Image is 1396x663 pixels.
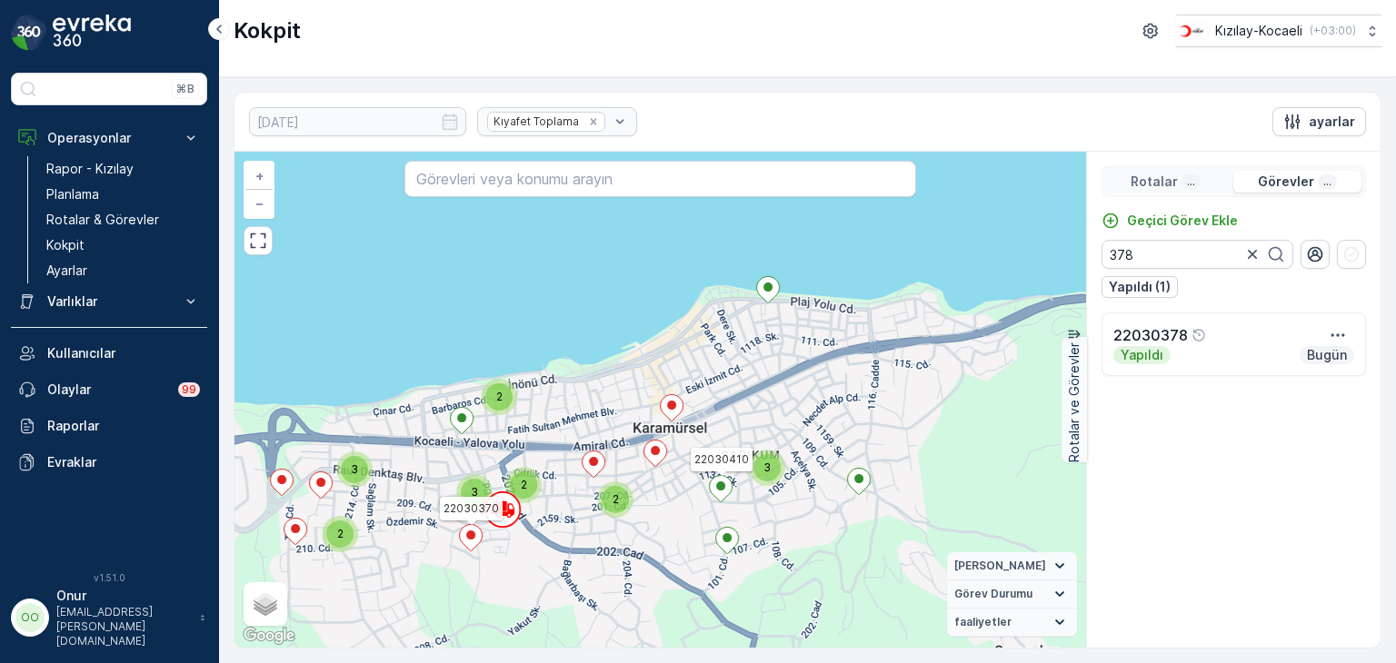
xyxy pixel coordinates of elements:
p: Yapıldı [1119,346,1165,364]
p: Kullanıcılar [47,344,200,362]
a: Raporlar [11,408,207,444]
a: Evraklar [11,444,207,480]
summary: Görev Durumu [947,580,1077,609]
a: Geçici Görev Ekle [1102,212,1238,230]
p: Rotalar [1131,173,1178,191]
button: Yapıldı (1) [1102,276,1178,298]
p: ... [1185,174,1197,189]
p: Kokpit [234,16,301,45]
span: − [255,195,264,211]
p: Ayarlar [46,262,87,280]
p: Evraklar [47,453,200,471]
p: Rapor - Kızılay [46,160,134,178]
span: 2 [337,527,344,540]
a: Layers [245,584,285,624]
input: Görevleri Ara [1102,240,1293,269]
input: dd/mm/yyyy [249,107,466,136]
a: Yakınlaştır [245,163,273,190]
span: 2 [521,478,527,491]
p: Kokpit [46,236,85,254]
span: 2 [613,492,619,506]
div: Yardım Araç İkonu [1192,328,1206,342]
p: Raporlar [47,417,200,435]
div: 2 [505,467,542,503]
button: Kızılay-Kocaeli(+03:00) [1176,15,1381,47]
a: Bu bölgeyi Google Haritalar'da açın (yeni pencerede açılır) [239,624,299,648]
div: 2 [322,516,358,552]
button: ayarlar [1272,107,1366,136]
span: [PERSON_NAME] [954,559,1046,573]
p: Olaylar [47,381,167,399]
span: + [255,168,264,183]
div: 3 [456,474,493,510]
div: 3 [749,450,785,486]
img: logo [11,15,47,51]
p: ... [1321,174,1333,189]
span: v 1.51.0 [11,572,207,583]
a: Planlama [39,182,207,207]
p: Bugün [1305,346,1349,364]
span: Görev Durumu [954,587,1032,601]
div: 2 [597,481,633,518]
a: Olaylar99 [11,371,207,408]
p: Yapıldı (1) [1109,278,1171,296]
p: Varlıklar [47,292,171,311]
p: ⌘B [176,82,194,96]
div: 3 [336,451,373,488]
button: Varlıklar [11,283,207,320]
span: 3 [763,460,771,474]
a: Kokpit [39,233,207,258]
summary: faaliyetler [947,609,1077,637]
a: Ayarlar [39,258,207,283]
button: Operasyonlar [11,120,207,156]
span: 3 [471,485,478,499]
p: 99 [182,382,196,397]
img: logo_dark-DEwI_e13.png [53,15,131,51]
p: Rotalar ve Görevler [1065,342,1083,462]
span: faaliyetler [954,615,1012,629]
a: Kullanıcılar [11,335,207,371]
button: OOOnur[EMAIL_ADDRESS][PERSON_NAME][DOMAIN_NAME] [11,587,207,648]
a: Rotalar & Görevler [39,207,207,233]
span: 2 [496,390,503,403]
p: Operasyonlar [47,129,171,147]
p: ( +03:00 ) [1310,24,1356,38]
input: Görevleri veya konumu arayın [404,161,915,197]
span: 3 [351,462,358,476]
p: Rotalar & Görevler [46,211,159,229]
p: Planlama [46,185,99,203]
p: Geçici Görev Ekle [1127,212,1238,230]
a: Rapor - Kızılay [39,156,207,182]
p: Onur [56,587,191,605]
a: Uzaklaştır [245,190,273,217]
div: 2 [481,379,517,415]
img: Google [239,624,299,648]
p: 22030378 [1113,324,1188,346]
div: OO [15,603,45,632]
summary: [PERSON_NAME] [947,552,1077,580]
p: ayarlar [1309,113,1355,131]
img: k%C4%B1z%C4%B1lay_0jL9uU1.png [1176,21,1208,41]
p: Görevler [1258,173,1314,191]
p: Kızılay-Kocaeli [1215,22,1302,40]
p: [EMAIL_ADDRESS][PERSON_NAME][DOMAIN_NAME] [56,605,191,648]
